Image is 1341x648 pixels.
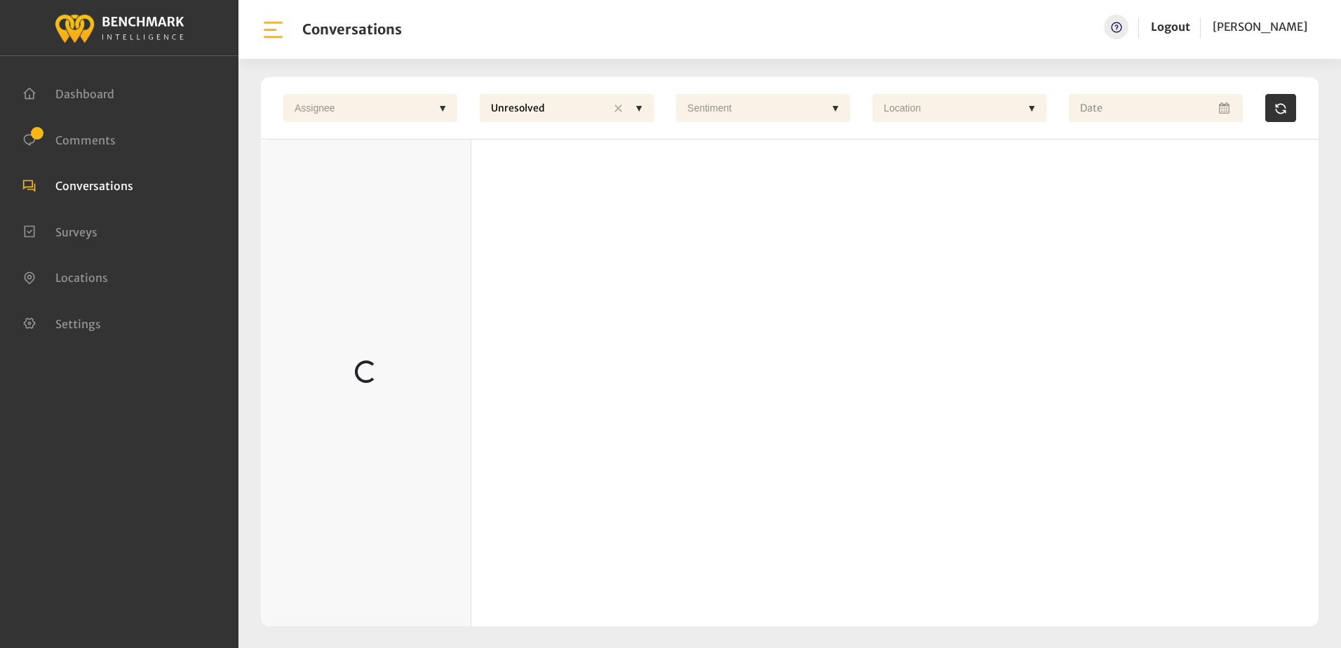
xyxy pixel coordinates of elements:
[1213,15,1307,39] a: [PERSON_NAME]
[1213,20,1307,34] span: [PERSON_NAME]
[54,11,184,45] img: benchmark
[22,177,133,191] a: Conversations
[22,132,116,146] a: Comments
[607,94,628,123] div: ✕
[288,94,432,122] div: Assignee
[432,94,453,122] div: ▼
[825,94,846,122] div: ▼
[1151,20,1190,34] a: Logout
[1151,15,1190,39] a: Logout
[55,179,133,193] span: Conversations
[22,86,114,100] a: Dashboard
[628,94,649,122] div: ▼
[55,87,114,101] span: Dashboard
[22,224,97,238] a: Surveys
[1069,94,1243,122] input: Date range input field
[1216,94,1234,122] button: Open Calendar
[22,316,101,330] a: Settings
[55,133,116,147] span: Comments
[55,271,108,285] span: Locations
[680,94,825,122] div: Sentiment
[261,18,285,42] img: bar
[1021,94,1042,122] div: ▼
[55,316,101,330] span: Settings
[22,269,108,283] a: Locations
[877,94,1021,122] div: Location
[484,94,607,123] div: Unresolved
[55,224,97,238] span: Surveys
[302,21,402,38] h1: Conversations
